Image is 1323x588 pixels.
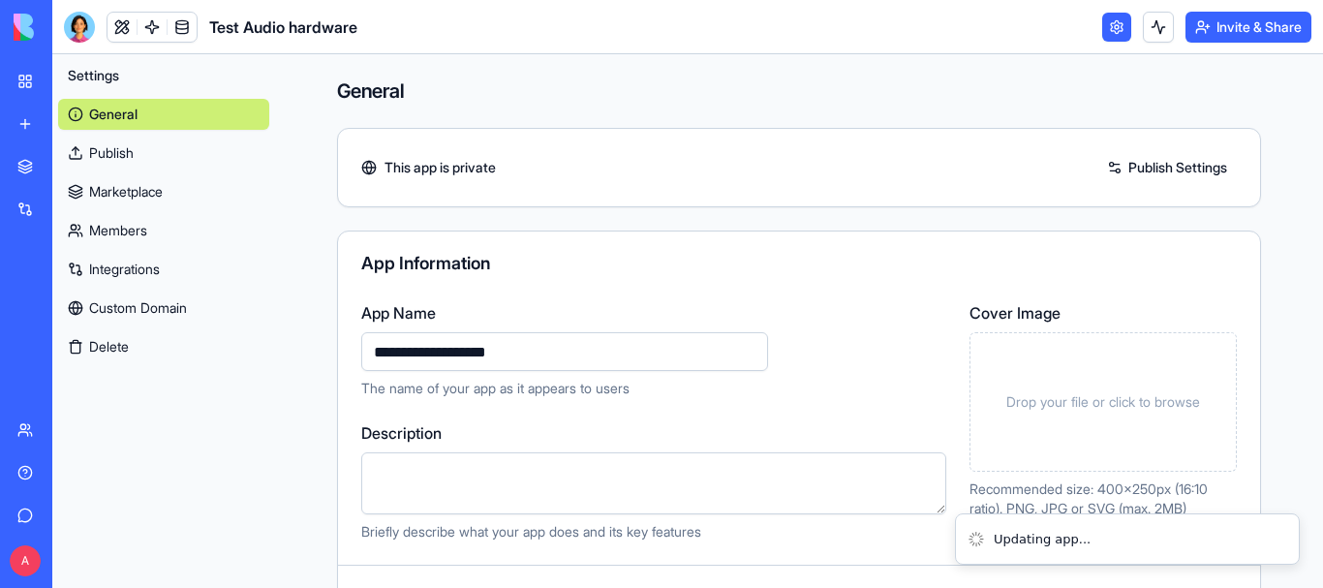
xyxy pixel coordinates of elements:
[361,421,946,445] label: Description
[209,15,357,39] span: Test Audio hardware
[385,158,496,177] span: This app is private
[1097,152,1237,183] a: Publish Settings
[58,331,269,362] button: Delete
[361,255,1237,272] div: App Information
[1185,12,1311,43] button: Invite & Share
[58,215,269,246] a: Members
[969,480,1237,518] p: Recommended size: 400x250px (16:10 ratio). PNG, JPG or SVG (max. 2MB)
[58,254,269,285] a: Integrations
[14,14,134,41] img: logo
[361,522,946,542] p: Briefly describe what your app does and its key features
[969,301,1237,325] label: Cover Image
[58,176,269,207] a: Marketplace
[337,77,1261,105] h4: General
[58,60,269,91] button: Settings
[58,293,269,324] a: Custom Domain
[969,332,1237,472] div: Drop your file or click to browse
[10,545,41,576] span: A
[361,379,946,398] p: The name of your app as it appears to users
[994,530,1091,549] div: Updating app...
[58,99,269,130] a: General
[361,301,946,325] label: App Name
[58,138,269,169] a: Publish
[1006,392,1200,412] span: Drop your file or click to browse
[68,66,119,85] span: Settings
